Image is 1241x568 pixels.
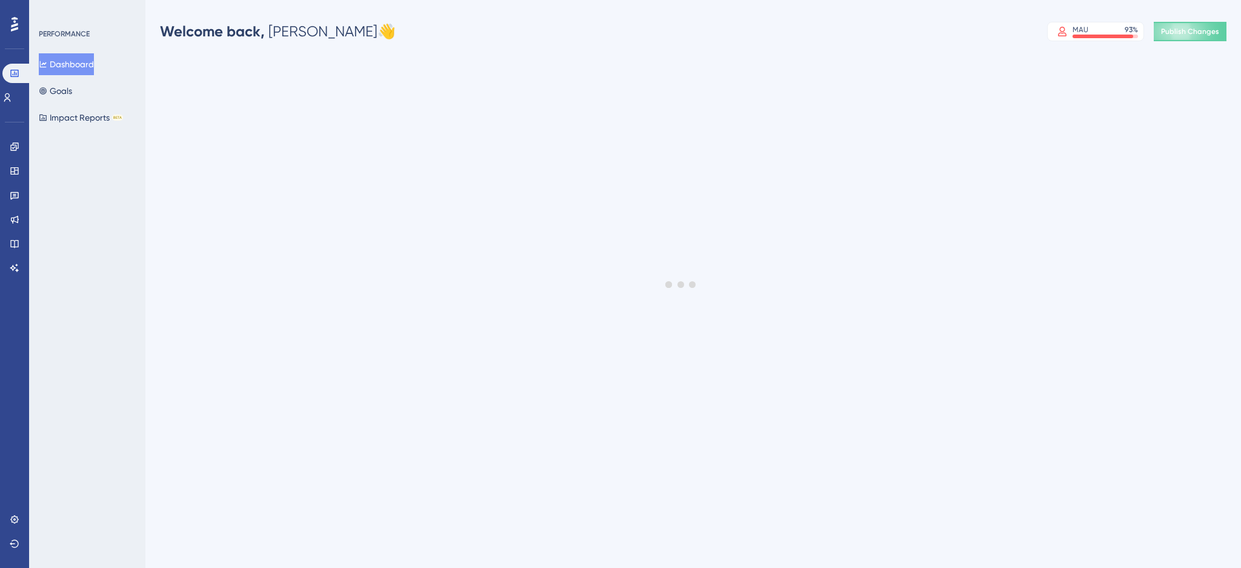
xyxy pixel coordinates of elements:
[39,107,123,129] button: Impact ReportsBETA
[1073,25,1088,35] div: MAU
[39,29,90,39] div: PERFORMANCE
[1125,25,1138,35] div: 93 %
[160,22,265,40] span: Welcome back,
[112,115,123,121] div: BETA
[39,53,94,75] button: Dashboard
[39,80,72,102] button: Goals
[1154,22,1226,41] button: Publish Changes
[160,22,396,41] div: [PERSON_NAME] 👋
[1161,27,1219,36] span: Publish Changes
